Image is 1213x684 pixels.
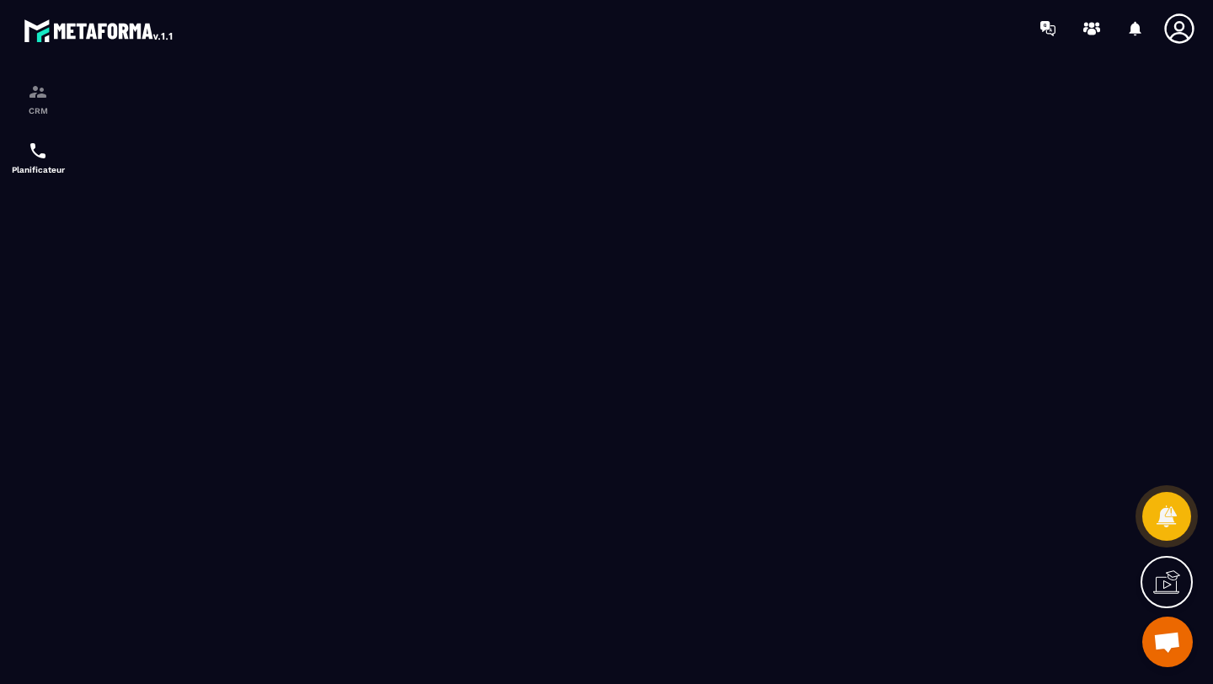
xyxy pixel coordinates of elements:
[4,128,72,187] a: schedulerschedulerPlanificateur
[1142,617,1193,667] div: Ouvrir le chat
[28,141,48,161] img: scheduler
[28,82,48,102] img: formation
[4,165,72,174] p: Planificateur
[24,15,175,45] img: logo
[4,106,72,115] p: CRM
[4,69,72,128] a: formationformationCRM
